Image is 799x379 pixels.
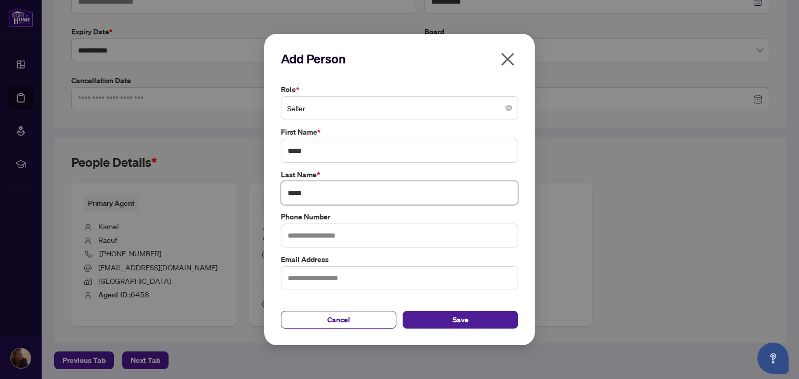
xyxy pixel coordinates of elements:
label: Phone Number [281,211,518,223]
label: First Name [281,126,518,138]
span: Seller [287,98,512,118]
button: Open asap [757,343,789,374]
label: Role [281,84,518,95]
button: Save [403,311,518,329]
span: close [499,51,516,68]
span: Save [453,311,469,328]
span: close-circle [506,105,512,111]
span: Cancel [327,311,350,328]
button: Cancel [281,311,396,329]
label: Email Address [281,254,518,265]
label: Last Name [281,169,518,180]
h2: Add Person [281,50,518,67]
